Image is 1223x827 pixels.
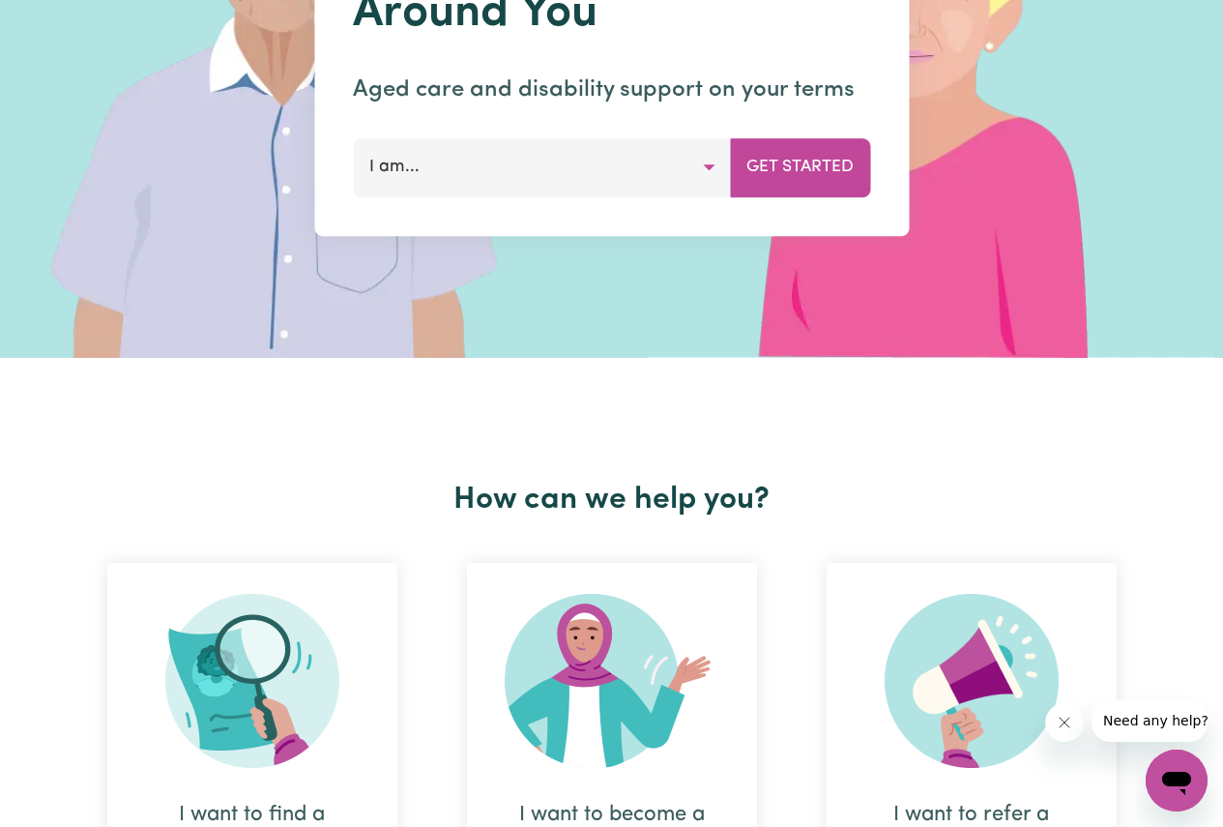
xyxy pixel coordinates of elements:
[353,138,731,196] button: I am...
[1092,699,1208,742] iframe: Message from company
[730,138,870,196] button: Get Started
[1045,703,1084,742] iframe: Close message
[1146,750,1208,812] iframe: Button to launch messaging window
[73,482,1151,518] h2: How can we help you?
[885,594,1059,768] img: Refer
[505,594,719,768] img: Become Worker
[353,73,870,107] p: Aged care and disability support on your terms
[165,594,339,768] img: Search
[12,14,117,29] span: Need any help?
